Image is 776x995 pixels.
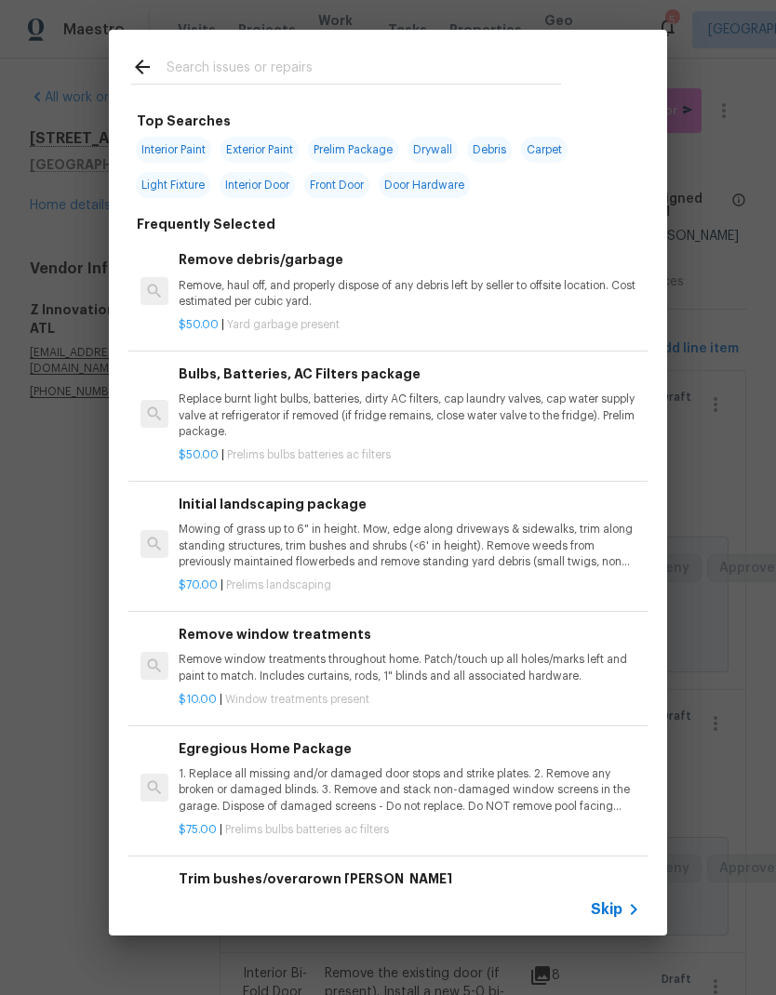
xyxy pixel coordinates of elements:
span: Yard garbage present [227,319,340,330]
h6: Remove window treatments [179,624,640,644]
span: Interior Door [220,172,295,198]
span: Prelims landscaping [226,579,331,590]
p: Remove, haul off, and properly dispose of any debris left by seller to offsite location. Cost est... [179,278,640,310]
h6: Bulbs, Batteries, AC Filters package [179,364,640,384]
span: $50.00 [179,319,219,330]
span: Light Fixture [136,172,210,198]
span: $10.00 [179,694,217,705]
p: | [179,577,640,593]
span: Drywall [408,137,458,163]
span: Debris [467,137,512,163]
span: Front Door [304,172,369,198]
span: Carpet [521,137,568,163]
h6: Trim bushes/overgrown [PERSON_NAME] [179,869,640,889]
span: $75.00 [179,824,217,835]
p: | [179,317,640,333]
span: Prelims bulbs batteries ac filters [225,824,389,835]
p: Remove window treatments throughout home. Patch/touch up all holes/marks left and paint to match.... [179,652,640,683]
span: $50.00 [179,449,219,460]
input: Search issues or repairs [167,56,561,84]
span: Window treatments present [225,694,369,705]
h6: Initial landscaping package [179,494,640,514]
p: Replace burnt light bulbs, batteries, dirty AC filters, cap laundry valves, cap water supply valv... [179,391,640,439]
p: | [179,692,640,708]
p: Mowing of grass up to 6" in height. Mow, edge along driveways & sidewalks, trim along standing st... [179,522,640,569]
span: Interior Paint [136,137,211,163]
span: Exterior Paint [221,137,299,163]
span: Skip [591,900,622,919]
span: Prelims bulbs batteries ac filters [227,449,391,460]
p: | [179,447,640,463]
h6: Top Searches [137,111,231,131]
span: Prelim Package [308,137,398,163]
p: 1. Replace all missing and/or damaged door stops and strike plates. 2. Remove any broken or damag... [179,766,640,814]
span: Door Hardware [379,172,470,198]
h6: Egregious Home Package [179,738,640,759]
p: | [179,822,640,838]
h6: Frequently Selected [137,214,275,234]
span: $70.00 [179,579,218,590]
h6: Remove debris/garbage [179,249,640,270]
